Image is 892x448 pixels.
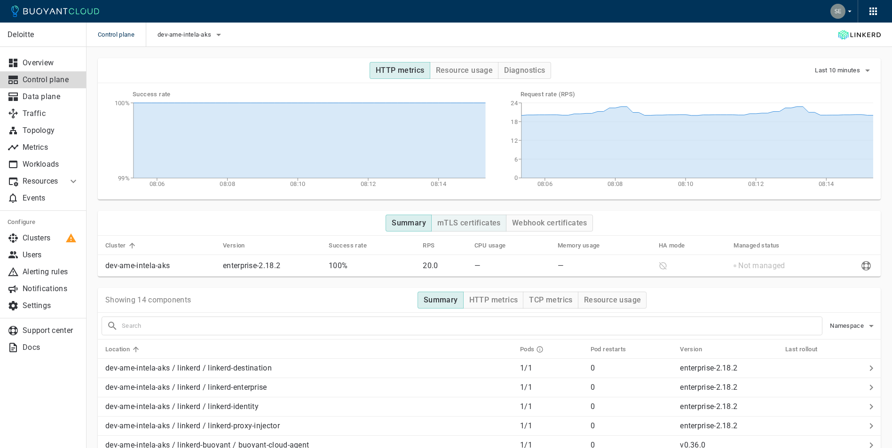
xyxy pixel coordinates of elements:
[463,292,524,309] button: HTTP metrics
[578,292,647,309] button: Resource usage
[329,241,379,250] span: Success rate
[23,343,79,352] p: Docs
[523,292,578,309] button: TCP metrics
[290,180,306,187] tspan: 08:10
[23,92,79,101] p: Data plane
[474,261,550,270] p: —
[105,241,138,250] span: Cluster
[520,383,583,392] p: 1 / 1
[436,66,493,75] h4: Resource usage
[423,241,447,250] span: RPS
[23,143,79,152] p: Metrics
[105,421,513,431] p: dev-ame-intela-aks / linkerd / linkerd-proxy-injector
[830,319,877,333] button: Namespace
[536,346,544,353] svg: Running pods in current release / Expected pods
[105,345,142,354] span: Location
[512,218,587,228] h4: Webhook certificates
[734,241,792,250] span: Managed status
[23,326,79,335] p: Support center
[23,193,79,203] p: Events
[520,345,556,354] span: Pods
[680,346,702,353] h5: Version
[511,137,518,144] tspan: 12
[105,346,130,353] h5: Location
[815,67,862,74] span: Last 10 minutes
[785,346,818,353] h5: Last rollout
[23,109,79,118] p: Traffic
[23,177,60,186] p: Resources
[122,319,822,332] input: Search
[815,63,873,77] button: Last 10 minutes
[361,180,376,187] tspan: 08:12
[680,421,737,430] p: enterprise-2.18.2
[8,218,79,226] h5: Configure
[830,322,866,330] span: Namespace
[469,295,518,305] h4: HTTP metrics
[511,118,518,125] tspan: 18
[514,156,517,163] tspan: 6
[506,215,593,232] button: Webhook certificates
[558,261,651,270] p: —
[591,345,639,354] span: Pod restarts
[520,421,583,431] p: 1 / 1
[23,284,79,294] p: Notifications
[158,28,224,42] button: dev-ame-intela-aks
[430,62,499,79] button: Resource usage
[591,383,673,392] p: 0
[23,126,79,135] p: Topology
[830,4,845,19] img: Sesha Pillutla
[474,242,506,249] h5: CPU usage
[520,363,583,373] p: 1 / 1
[591,421,673,431] p: 0
[423,261,467,270] p: 20.0
[105,261,215,270] p: dev-ame-intela-aks
[105,242,126,249] h5: Cluster
[514,175,517,182] tspan: 0
[98,23,146,47] span: Control plane
[748,180,764,187] tspan: 08:12
[431,215,506,232] button: mTLS certificates
[392,218,426,228] h4: Summary
[105,295,191,305] p: Showing 14 components
[23,160,79,169] p: Workloads
[370,62,430,79] button: HTTP metrics
[680,402,737,411] p: enterprise-2.18.2
[520,402,583,411] p: 1 / 1
[431,180,446,187] tspan: 08:14
[659,241,697,250] span: HA mode
[474,241,518,250] span: CPU usage
[529,295,572,305] h4: TCP metrics
[537,180,553,187] tspan: 08:06
[520,346,535,353] h5: Pods
[23,58,79,68] p: Overview
[511,100,518,107] tspan: 24
[329,242,367,249] h5: Success rate
[223,261,280,270] p: enterprise-2.18.2
[105,363,513,373] p: dev-ame-intela-aks / linkerd / linkerd-destination
[819,180,834,187] tspan: 08:14
[591,402,673,411] p: 0
[23,75,79,85] p: Control plane
[23,267,79,277] p: Alerting rules
[105,383,513,392] p: dev-ame-intela-aks / linkerd / linkerd-enterprise
[424,295,458,305] h4: Summary
[584,295,641,305] h4: Resource usage
[158,31,213,39] span: dev-ame-intela-aks
[118,175,130,182] tspan: 99%
[23,301,79,310] p: Settings
[859,262,873,269] span: Send diagnostics to Buoyant
[8,30,79,39] p: Deloitte
[115,100,130,107] tspan: 100%
[150,180,165,187] tspan: 08:06
[734,242,780,249] h5: Managed status
[558,241,612,250] span: Memory usage
[678,180,694,187] tspan: 08:10
[558,242,600,249] h5: Memory usage
[418,292,464,309] button: Summary
[659,242,685,249] h5: HA mode
[608,180,623,187] tspan: 08:08
[23,233,79,243] p: Clusters
[785,345,830,354] span: Last rollout
[437,218,501,228] h4: mTLS certificates
[223,242,245,249] h5: Version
